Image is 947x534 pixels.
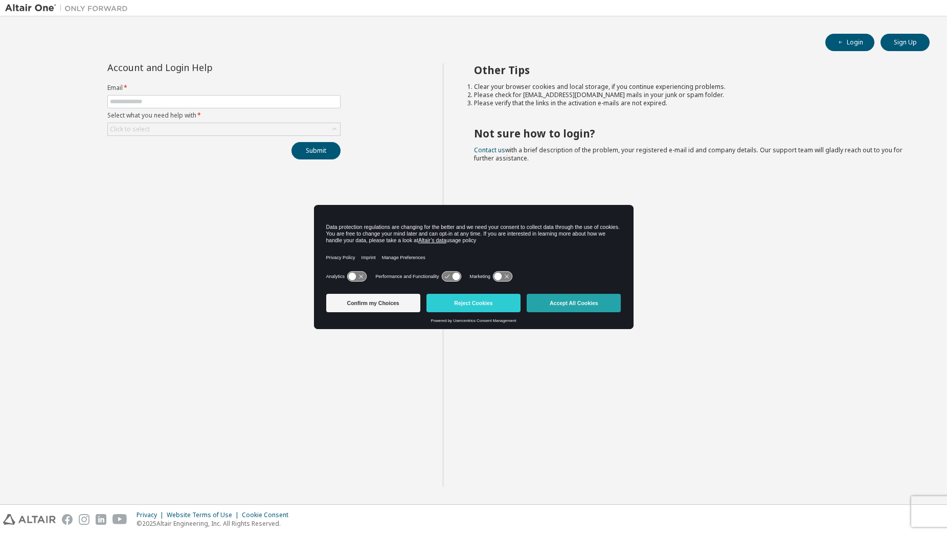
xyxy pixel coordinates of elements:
div: Privacy [137,511,167,519]
img: facebook.svg [62,514,73,525]
h2: Not sure how to login? [474,127,912,140]
img: instagram.svg [79,514,89,525]
div: Account and Login Help [107,63,294,72]
li: Clear your browser cookies and local storage, if you continue experiencing problems. [474,83,912,91]
button: Submit [291,142,341,159]
label: Select what you need help with [107,111,341,120]
div: Click to select [110,125,150,133]
label: Email [107,84,341,92]
button: Login [825,34,874,51]
li: Please verify that the links in the activation e-mails are not expired. [474,99,912,107]
button: Sign Up [881,34,930,51]
div: Cookie Consent [242,511,295,519]
img: Altair One [5,3,133,13]
img: altair_logo.svg [3,514,56,525]
img: youtube.svg [112,514,127,525]
p: © 2025 Altair Engineering, Inc. All Rights Reserved. [137,519,295,528]
span: with a brief description of the problem, your registered e-mail id and company details. Our suppo... [474,146,903,162]
div: Click to select [108,123,340,135]
div: Website Terms of Use [167,511,242,519]
li: Please check for [EMAIL_ADDRESS][DOMAIN_NAME] mails in your junk or spam folder. [474,91,912,99]
img: linkedin.svg [96,514,106,525]
a: Contact us [474,146,505,154]
h2: Other Tips [474,63,912,77]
